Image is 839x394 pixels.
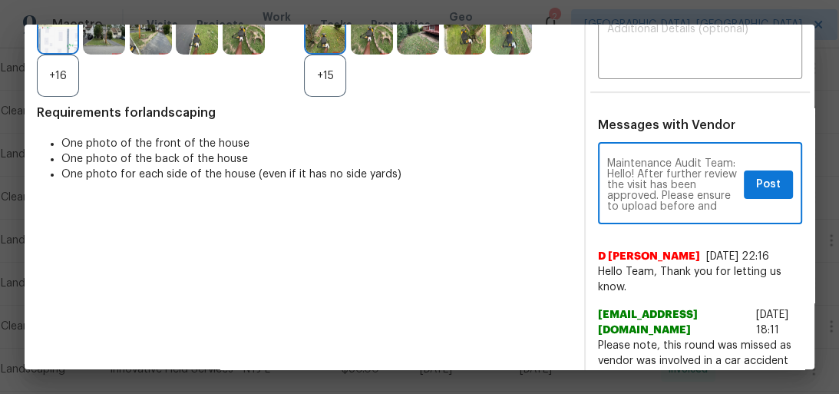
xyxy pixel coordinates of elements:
div: +16 [37,55,79,97]
div: +15 [304,55,346,97]
span: Hello Team, Thank you for letting us know. [598,264,803,295]
li: One photo of the back of the house [61,151,572,167]
span: [DATE] 22:16 [706,251,769,262]
span: Post [756,175,781,194]
button: Post [744,171,793,199]
textarea: Maintenance Audit Team: Hello! After further review the visit has been approved. Please ensure to... [607,158,738,212]
li: One photo for each side of the house (even if it has no side yards) [61,167,572,182]
li: One photo of the front of the house [61,136,572,151]
span: Requirements for landscaping [37,105,572,121]
span: [EMAIL_ADDRESS][DOMAIN_NAME] [598,307,750,338]
span: D [PERSON_NAME] [598,249,700,264]
span: Messages with Vendor [598,119,735,131]
span: [DATE] 18:11 [756,310,788,336]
